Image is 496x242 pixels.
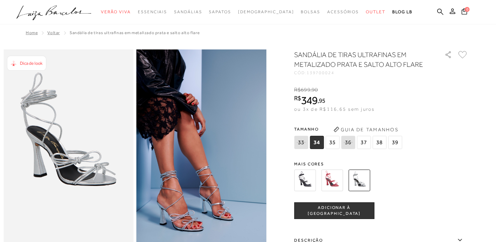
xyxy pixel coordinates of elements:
[138,6,167,18] a: noSubCategoriesText
[310,136,324,149] span: 34
[312,87,318,93] span: 90
[294,170,316,191] img: SANDÁLIA DE TIRAS ULTRAFINAS EM COURO PRETO E SALTO ALTO FLARE
[294,202,374,219] button: ADICIONAR À [GEOGRAPHIC_DATA]
[310,87,318,93] i: ,
[294,95,301,101] i: R$
[101,6,131,18] a: noSubCategoriesText
[294,205,374,217] span: ADICIONAR À [GEOGRAPHIC_DATA]
[366,9,385,14] span: Outlet
[301,6,320,18] a: noSubCategoriesText
[209,6,231,18] a: noSubCategoriesText
[238,9,294,14] span: [DEMOGRAPHIC_DATA]
[26,30,38,35] a: Home
[321,170,343,191] img: SANDÁLIA DE TIRAS ULTRAFINAS EM COURO VERMELHO PIMENTA E SALTO ALTO FLARE
[70,30,199,35] span: SANDÁLIA DE TIRAS ULTRAFINAS EM METALIZADO PRATA E SALTO ALTO FLARE
[238,6,294,18] a: noSubCategoriesText
[327,6,359,18] a: noSubCategoriesText
[174,6,202,18] a: noSubCategoriesText
[317,97,325,104] i: ,
[138,9,167,14] span: Essenciais
[307,70,334,75] span: 139700024
[341,136,355,149] span: 36
[392,9,412,14] span: BLOG LB
[357,136,371,149] span: 37
[327,9,359,14] span: Acessórios
[174,9,202,14] span: Sandálias
[331,124,401,135] button: Guia de Tamanhos
[301,9,320,14] span: Bolsas
[209,9,231,14] span: Sapatos
[372,136,386,149] span: 38
[459,8,469,17] button: 0
[348,170,370,191] img: SANDÁLIA DE TIRAS ULTRAFINAS EM METALIZADO PRATA E SALTO ALTO FLARE
[325,136,339,149] span: 35
[294,50,425,69] h1: SANDÁLIA DE TIRAS ULTRAFINAS EM METALIZADO PRATA E SALTO ALTO FLARE
[294,136,308,149] span: 33
[319,97,325,104] span: 95
[388,136,402,149] span: 39
[301,87,310,93] span: 699
[294,71,433,75] div: CÓD:
[294,87,301,93] i: R$
[294,162,468,166] span: Mais cores
[20,61,42,66] span: Dica de look
[366,6,385,18] a: noSubCategoriesText
[101,9,131,14] span: Verão Viva
[301,94,317,107] span: 349
[47,30,60,35] a: Voltar
[392,6,412,18] a: BLOG LB
[294,124,404,134] span: Tamanho
[294,106,375,112] span: ou 3x de R$116,65 sem juros
[465,7,470,12] span: 0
